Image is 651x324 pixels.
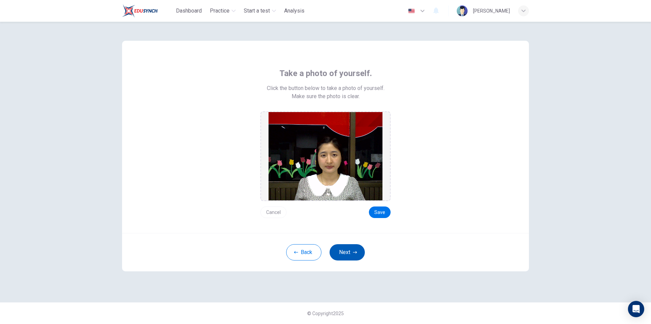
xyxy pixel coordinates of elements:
button: Cancel [260,206,287,218]
a: Train Test logo [122,4,173,18]
span: Click the button below to take a photo of yourself. [267,84,384,92]
span: Dashboard [176,7,202,15]
button: Next [330,244,365,260]
div: Open Intercom Messenger [628,301,644,317]
button: Dashboard [173,5,204,17]
img: Profile picture [457,5,468,16]
span: Make sure the photo is clear. [292,92,360,101]
span: Start a test [244,7,270,15]
span: Practice [210,7,230,15]
div: [PERSON_NAME] [473,7,510,15]
span: Analysis [284,7,304,15]
button: Analysis [281,5,307,17]
img: Train Test logo [122,4,158,18]
button: Save [369,206,391,218]
button: Start a test [241,5,279,17]
img: en [407,8,416,14]
span: Take a photo of yourself. [279,68,372,79]
span: © Copyright 2025 [307,311,344,316]
button: Practice [207,5,238,17]
button: Back [286,244,321,260]
img: preview screemshot [269,112,382,200]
